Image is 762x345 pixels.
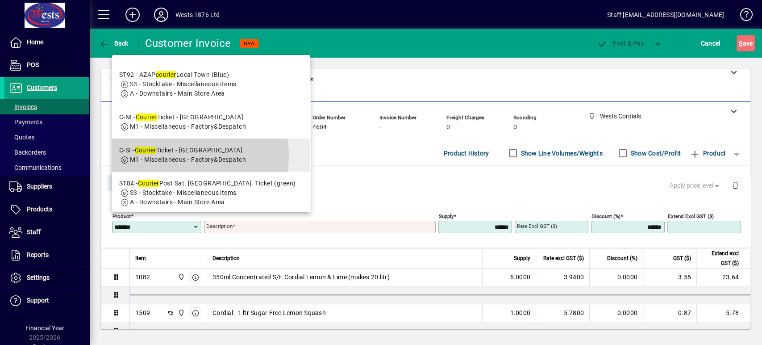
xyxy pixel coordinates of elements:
a: Payments [4,114,89,130]
mat-option: C-SI - Courier Ticket - South Island [112,139,310,172]
em: Courier [135,147,156,154]
mat-label: Extend excl GST ($) [668,213,714,219]
div: C-SI - Ticket - [GEOGRAPHIC_DATA] [119,146,246,155]
a: Invoices [4,99,89,114]
mat-label: Supply [439,213,454,219]
span: Reports [27,251,49,258]
span: Financial Year [25,324,64,332]
em: Courier [138,180,159,187]
div: 1082 [135,273,150,282]
span: A - Downstairs - Main Store Area [130,90,225,97]
a: Communications [4,160,89,175]
span: Suppliers [27,183,52,190]
div: 1509 [135,308,150,317]
span: Discount (%) [607,253,637,263]
div: Customer Invoice [145,36,231,50]
button: Post & Pay [593,35,649,51]
span: 0 [513,124,517,131]
button: Profile [147,7,175,23]
span: Invoices [9,103,37,110]
div: 5.7800 [541,308,584,317]
span: Back [99,40,129,47]
td: 5.78 [696,304,750,322]
div: ST84 - Post Sat. [GEOGRAPHIC_DATA]. Ticket (green) [119,179,296,188]
a: Settings [4,267,89,289]
span: Support [27,297,49,304]
span: 4604 [312,124,327,131]
div: C-NI - Ticket - [GEOGRAPHIC_DATA] [119,113,246,122]
span: Item [135,253,146,263]
span: Payments [9,118,42,126]
span: ost & Pay [597,40,644,47]
td: 23.64 [696,269,750,286]
span: Wests Cordials [175,308,186,318]
button: Close [108,175,138,191]
span: Product History [444,146,489,160]
span: Rate excl GST ($) [543,253,584,263]
span: Cordial - 1 ltr Sugar Free Lemon Squash [212,308,326,317]
td: 3.55 [643,269,696,286]
span: Supply [514,253,530,263]
mat-option: ST92 - AZAP courier Local Town (Blue) [112,63,310,105]
span: Wests Cordials [175,272,186,282]
a: Knowledge Base [733,2,751,31]
span: Extend excl GST ($) [702,248,739,268]
app-page-header-button: Delete [725,181,746,189]
mat-label: Discount (%) [591,213,620,219]
span: 350ml Concentrated S/F Cordial Lemon & Lime (makes 20 litr) [212,273,390,282]
a: POS [4,54,89,76]
app-page-header-button: Close [105,178,140,186]
span: Products [27,206,52,213]
span: GST ($) [673,253,691,263]
span: P [612,40,616,47]
mat-label: Product [112,213,131,219]
div: ST92 - AZAP Local Town (Blue) [119,70,237,80]
span: Customers [27,84,57,91]
div: 3.9400 [541,273,584,282]
button: Save [737,35,755,51]
div: Wests 1876 Ltd [175,8,220,22]
button: Cancel [699,35,723,51]
span: S3 - Stocktake - Miscellaneous items [130,80,237,88]
span: Staff [27,228,41,236]
button: Back [96,35,131,51]
a: Support [4,290,89,312]
span: S [739,40,742,47]
app-page-header-button: Back [89,35,138,51]
a: Quotes [4,130,89,145]
span: 0 [446,124,450,131]
span: Cancel [701,36,720,50]
td: 0.0000 [589,269,643,286]
a: Home [4,31,89,54]
label: Show Line Volumes/Weights [519,149,603,158]
mat-label: Rate excl GST ($) [517,223,557,229]
label: Show Cost/Profit [629,149,681,158]
span: - [379,124,381,131]
a: Products [4,198,89,221]
div: Staff [EMAIL_ADDRESS][DOMAIN_NAME] [607,8,724,22]
td: 0.0000 [589,304,643,322]
button: Product History [440,145,493,161]
span: Settings [27,274,50,281]
span: NEW [244,41,255,46]
span: M1 - Miscellaneous - Factory&Despatch [130,156,246,163]
button: Add [118,7,147,23]
button: Delete [725,175,746,196]
mat-option: C-NI - Courier Ticket - North Island [112,105,310,139]
span: ave [739,36,753,50]
span: 6.0000 [510,273,531,282]
button: Apply price level [666,177,725,194]
em: Courier [136,114,157,121]
span: Apply price level [670,181,721,190]
span: Home [27,38,43,46]
td: 0.87 [643,304,696,322]
span: A - Downstairs - Main Store Area [130,198,225,206]
span: POS [27,61,39,68]
a: Backorders [4,145,89,160]
span: Quotes [9,134,34,141]
span: Close [111,175,134,190]
mat-option: ST84 - Courier Post Sat. Deliv. Ticket (green) [112,172,310,214]
span: Backorders [9,149,46,156]
em: courier [156,71,176,78]
a: Suppliers [4,176,89,198]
